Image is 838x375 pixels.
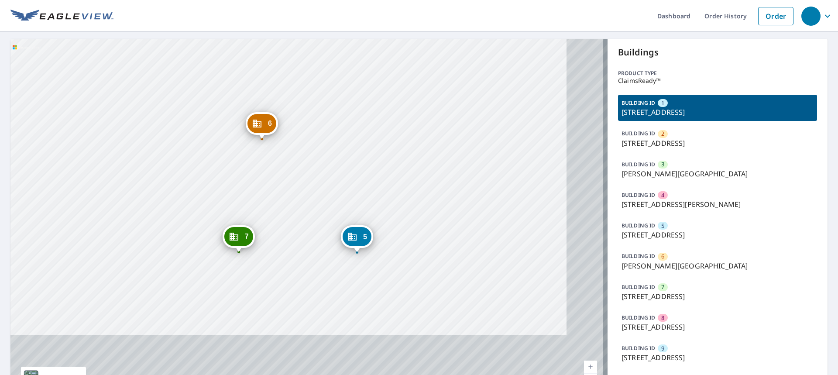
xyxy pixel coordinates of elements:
[622,161,655,168] p: BUILDING ID
[622,344,655,352] p: BUILDING ID
[661,99,664,107] span: 1
[341,225,373,252] div: Dropped pin, building 5, Commercial property, 2112 W University Ave Wichita, KS 67213
[661,344,664,353] span: 9
[622,199,814,210] p: [STREET_ADDRESS][PERSON_NAME]
[622,107,814,117] p: [STREET_ADDRESS]
[661,130,664,138] span: 2
[618,46,817,59] p: Buildings
[363,234,367,240] span: 5
[661,252,664,261] span: 6
[268,120,272,127] span: 6
[622,314,655,321] p: BUILDING ID
[622,99,655,107] p: BUILDING ID
[622,130,655,137] p: BUILDING ID
[622,169,814,179] p: [PERSON_NAME][GEOGRAPHIC_DATA]
[622,283,655,291] p: BUILDING ID
[245,233,249,240] span: 7
[622,138,814,148] p: [STREET_ADDRESS]
[584,361,597,374] a: Current Level 19, Zoom In
[622,352,814,363] p: [STREET_ADDRESS]
[223,225,255,252] div: Dropped pin, building 7, Commercial property, 2168 W University Ave Wichita, KS 67213
[661,283,664,291] span: 7
[622,222,655,229] p: BUILDING ID
[622,291,814,302] p: [STREET_ADDRESS]
[622,252,655,260] p: BUILDING ID
[661,222,664,230] span: 5
[246,112,278,139] div: Dropped pin, building 6, Commercial property, Everett St Wichita, KS 67213
[758,7,793,25] a: Order
[622,191,655,199] p: BUILDING ID
[661,314,664,322] span: 8
[10,10,113,23] img: EV Logo
[618,77,817,84] p: ClaimsReady™
[661,160,664,169] span: 3
[622,322,814,332] p: [STREET_ADDRESS]
[622,230,814,240] p: [STREET_ADDRESS]
[618,69,817,77] p: Product type
[622,261,814,271] p: [PERSON_NAME][GEOGRAPHIC_DATA]
[661,191,664,200] span: 4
